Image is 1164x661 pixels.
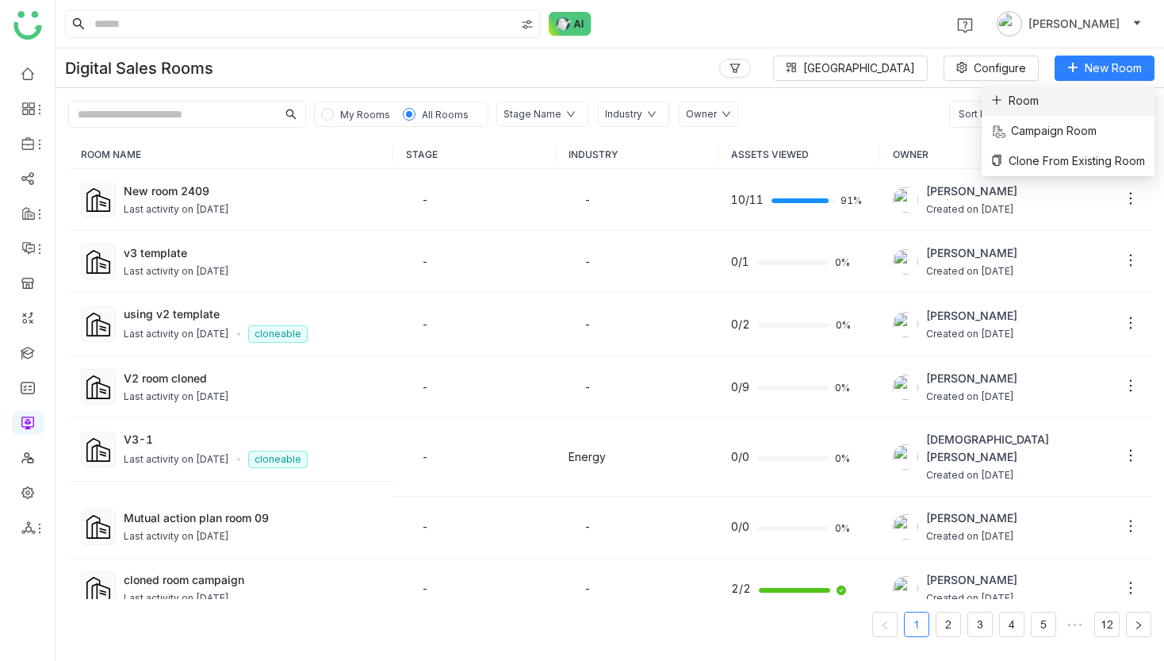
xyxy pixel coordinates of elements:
[773,56,928,81] button: [GEOGRAPHIC_DATA]
[556,140,718,169] th: INDUSTRY
[1063,612,1088,637] span: •••
[926,370,1017,387] span: [PERSON_NAME]
[991,152,1145,170] span: Clone From Existing Room
[926,390,1017,405] span: Created on [DATE]
[422,520,428,533] span: -
[584,520,591,533] span: -
[68,140,393,169] th: ROOM NAME
[991,122,1097,140] span: Campaign Room
[731,448,749,466] span: 0/0
[124,452,229,467] div: Last activity on [DATE]
[893,375,918,400] img: 684a9aedde261c4b36a3ced9
[967,612,993,637] li: 3
[422,317,428,331] span: -
[926,431,1115,466] span: [DEMOGRAPHIC_DATA][PERSON_NAME]
[872,612,898,637] li: Previous Page
[124,509,380,526] div: Mutual action plan room 09
[936,612,961,637] li: 2
[803,60,915,77] span: [GEOGRAPHIC_DATA]
[893,514,918,540] img: 684a9aedde261c4b36a3ced9
[731,253,749,271] span: 0/1
[124,327,229,342] div: Last activity on [DATE]
[893,576,918,601] img: 684a9b22de261c4b36a3d00f
[124,244,380,261] div: v3 template
[124,202,229,217] div: Last activity on [DATE]
[584,193,591,206] span: -
[926,468,1115,483] span: Created on [DATE]
[584,255,591,268] span: -
[893,249,918,275] img: 684a9aedde261c4b36a3ced9
[926,571,1017,589] span: [PERSON_NAME]
[124,370,380,386] div: V2 room cloned
[991,124,1007,140] img: campaign_link.svg
[926,327,1017,342] span: Created on [DATE]
[835,383,854,393] span: 0%
[893,187,918,213] img: 684a9b22de261c4b36a3d00f
[731,191,764,209] span: 10/11
[422,380,428,394] span: -
[991,92,1039,110] span: Room
[504,107,561,122] div: Stage Name
[926,202,1017,217] span: Created on [DATE]
[584,317,591,331] span: -
[835,454,854,463] span: 0%
[926,529,1017,544] span: Created on [DATE]
[422,193,428,206] span: -
[731,379,749,396] span: 0/9
[893,312,918,337] img: 684a9aedde261c4b36a3ced9
[936,613,960,636] a: 2
[880,140,1151,169] th: OWNER
[422,582,428,595] span: -
[584,380,591,394] span: -
[422,255,428,268] span: -
[926,509,1017,527] span: [PERSON_NAME]
[836,321,855,330] span: 0%
[340,109,390,121] span: My Rooms
[549,12,592,36] img: ask-buddy-normal.svg
[124,529,229,544] div: Last activity on [DATE]
[926,183,1017,200] span: [PERSON_NAME]
[718,140,881,169] th: ASSETS VIEWED
[893,444,918,470] img: 684a9b06de261c4b36a3cf65
[974,60,1026,77] span: Configure
[124,306,380,322] div: using v2 template
[957,17,973,33] img: help.svg
[835,258,854,267] span: 0%
[1063,612,1088,637] li: Next 5 Pages
[584,582,591,595] span: -
[1095,613,1119,636] a: 12
[840,196,860,206] span: 91%
[926,244,1017,262] span: [PERSON_NAME]
[124,390,229,405] div: Last activity on [DATE]
[926,264,1017,279] span: Created on [DATE]
[1094,612,1120,637] li: 12
[124,431,380,448] div: V3-1
[248,451,308,468] nz-tag: cloneable
[999,612,1024,637] li: 4
[124,183,380,199] div: New room 2409
[944,56,1039,81] button: Configure
[13,11,42,40] img: logo
[422,450,428,463] span: -
[124,264,229,279] div: Last activity on [DATE]
[605,107,642,122] div: Industry
[393,140,556,169] th: STAGE
[248,325,308,343] nz-tag: cloneable
[422,109,469,121] span: All Rooms
[968,613,992,636] a: 3
[1126,612,1151,637] button: Next Page
[65,59,213,78] div: Digital Sales Rooms
[686,107,717,122] div: Owner
[950,102,1003,127] span: Sort by:
[1032,613,1055,636] a: 5
[1031,612,1056,637] li: 5
[521,18,534,31] img: search-type.svg
[835,524,854,533] span: 0%
[926,307,1017,325] span: [PERSON_NAME]
[904,612,929,637] li: 1
[731,518,749,536] span: 0/0
[1000,613,1024,636] a: 4
[994,11,1145,37] button: [PERSON_NAME]
[1055,56,1154,81] button: New Room
[124,591,229,606] div: Last activity on [DATE]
